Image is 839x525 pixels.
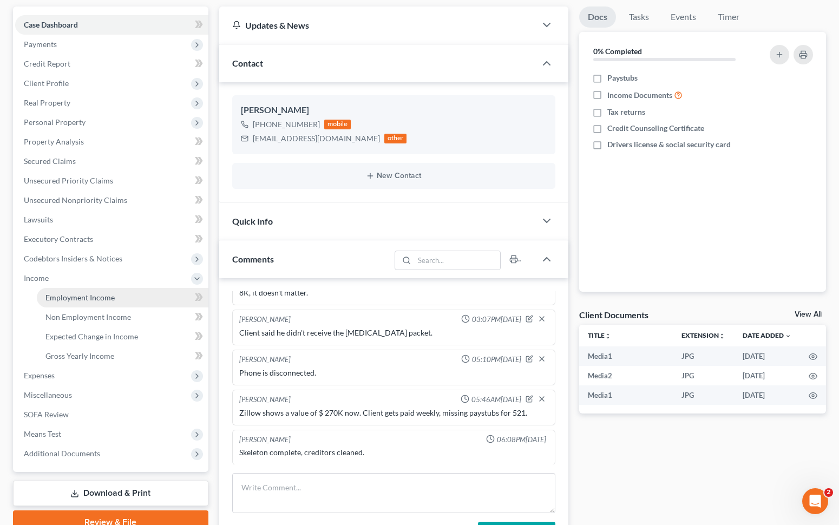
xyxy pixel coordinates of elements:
span: Personal Property [24,117,86,127]
span: 05:46AM[DATE] [471,395,521,405]
a: Download & Print [13,481,208,506]
div: [PERSON_NAME] [239,435,291,445]
span: Income Documents [607,90,672,101]
i: unfold_more [605,333,611,339]
i: expand_more [785,333,791,339]
a: Secured Claims [15,152,208,171]
div: other [384,134,407,143]
span: 06:08PM[DATE] [497,435,546,445]
span: 05:10PM[DATE] [472,355,521,365]
td: JPG [673,385,734,405]
span: Quick Info [232,216,273,226]
span: Client Profile [24,78,69,88]
span: Credit Report [24,59,70,68]
span: Case Dashboard [24,20,78,29]
a: Extensionunfold_more [681,331,725,339]
a: Credit Report [15,54,208,74]
div: mobile [324,120,351,129]
div: Client said he didn't receive the [MEDICAL_DATA] packet. [239,327,549,338]
a: Expected Change in Income [37,327,208,346]
span: Tax returns [607,107,645,117]
a: SOFA Review [15,405,208,424]
a: Employment Income [37,288,208,307]
span: 2 [824,488,833,497]
td: [DATE] [734,385,800,405]
span: Employment Income [45,293,115,302]
td: JPG [673,366,734,385]
a: Docs [579,6,616,28]
span: Payments [24,40,57,49]
span: Unsecured Nonpriority Claims [24,195,127,205]
input: Search... [415,251,501,270]
span: Executory Contracts [24,234,93,244]
div: [PERSON_NAME] [239,355,291,365]
span: Codebtors Insiders & Notices [24,254,122,263]
span: Income [24,273,49,283]
span: Gross Yearly Income [45,351,114,360]
span: Credit Counseling Certificate [607,123,704,134]
a: Gross Yearly Income [37,346,208,366]
td: [DATE] [734,366,800,385]
a: Titleunfold_more [588,331,611,339]
a: Events [662,6,705,28]
div: Updates & News [232,19,523,31]
a: Lawsuits [15,210,208,229]
a: Unsecured Nonpriority Claims [15,191,208,210]
div: [PERSON_NAME] [239,395,291,405]
a: Unsecured Priority Claims [15,171,208,191]
span: Drivers license & social security card [607,139,731,150]
div: [PERSON_NAME] [241,104,547,117]
span: Paystubs [607,73,638,83]
a: View All [795,311,822,318]
a: Timer [709,6,748,28]
span: Secured Claims [24,156,76,166]
a: Non Employment Income [37,307,208,327]
div: Client Documents [579,309,648,320]
span: Comments [232,254,274,264]
a: Property Analysis [15,132,208,152]
div: Phone is disconnected. [239,367,549,378]
span: SOFA Review [24,410,69,419]
span: Unsecured Priority Claims [24,176,113,185]
a: Executory Contracts [15,229,208,249]
span: Real Property [24,98,70,107]
td: [DATE] [734,346,800,366]
div: Zillow shows a value of $ 270K now. Client gets paid weekly, missing paystubs for 521. [239,408,549,418]
span: Lawsuits [24,215,53,224]
div: [EMAIL_ADDRESS][DOMAIN_NAME] [253,133,380,144]
span: Expenses [24,371,55,380]
a: Case Dashboard [15,15,208,35]
span: Contact [232,58,263,68]
span: Means Test [24,429,61,438]
div: [PERSON_NAME] [239,314,291,325]
span: Miscellaneous [24,390,72,399]
span: Additional Documents [24,449,100,458]
span: Expected Change in Income [45,332,138,341]
div: [PHONE_NUMBER] [253,119,320,130]
iframe: Intercom live chat [802,488,828,514]
div: Skeleton complete, creditors cleaned. [239,447,549,458]
a: Tasks [620,6,658,28]
button: New Contact [241,172,547,180]
span: Property Analysis [24,137,84,146]
strong: 0% Completed [593,47,642,56]
td: Media1 [579,346,673,366]
span: Non Employment Income [45,312,131,321]
span: 03:07PM[DATE] [472,314,521,325]
i: unfold_more [719,333,725,339]
td: JPG [673,346,734,366]
td: Media1 [579,385,673,405]
td: Media2 [579,366,673,385]
a: Date Added expand_more [743,331,791,339]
